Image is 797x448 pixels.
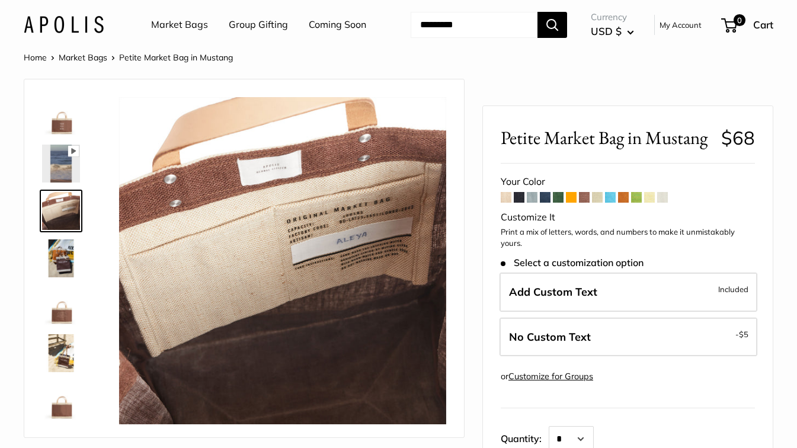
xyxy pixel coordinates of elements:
a: Market Bags [151,16,208,34]
a: Petite Market Bag in Mustang [40,142,82,185]
button: USD $ [591,22,634,41]
span: - [735,327,748,341]
a: Customize for Groups [508,371,593,382]
span: $68 [721,126,755,149]
p: Print a mix of letters, words, and numbers to make it unmistakably yours. [501,226,755,249]
span: $5 [739,329,748,339]
img: Apolis [24,16,104,33]
a: Home [24,52,47,63]
img: Petite Market Bag in Mustang [42,382,80,420]
img: Petite Market Bag in Mustang [42,334,80,372]
img: Petite Market Bag in Mustang [42,145,80,183]
a: Petite Market Bag in Mustang [40,379,82,422]
img: Petite Market Bag in Mustang [119,97,446,424]
span: Add Custom Text [509,285,597,299]
span: Cart [753,18,773,31]
span: Petite Market Bag in Mustang [119,52,233,63]
span: 0 [734,14,745,26]
label: Add Custom Text [500,273,757,312]
a: Group Gifting [229,16,288,34]
a: Petite Market Bag in Mustang [40,95,82,137]
label: Leave Blank [500,318,757,357]
a: 0 Cart [722,15,773,34]
a: Petite Market Bag in Mustang [40,237,82,280]
button: Search [537,12,567,38]
input: Search... [411,12,537,38]
span: Included [718,282,748,296]
img: Petite Market Bag in Mustang [42,287,80,325]
a: Petite Market Bag in Mustang [40,284,82,327]
a: Coming Soon [309,16,366,34]
div: or [501,369,593,385]
a: Petite Market Bag in Mustang [40,332,82,375]
span: Currency [591,9,634,25]
img: Petite Market Bag in Mustang [42,97,80,135]
span: USD $ [591,25,622,37]
span: Select a customization option [501,257,644,268]
a: My Account [660,18,702,32]
nav: Breadcrumb [24,50,233,65]
img: Petite Market Bag in Mustang [42,239,80,277]
div: Your Color [501,173,755,191]
div: Customize It [501,209,755,226]
a: Market Bags [59,52,107,63]
a: Petite Market Bag in Mustang [40,190,82,232]
span: Petite Market Bag in Mustang [501,127,712,149]
img: Petite Market Bag in Mustang [42,192,80,230]
span: No Custom Text [509,330,591,344]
